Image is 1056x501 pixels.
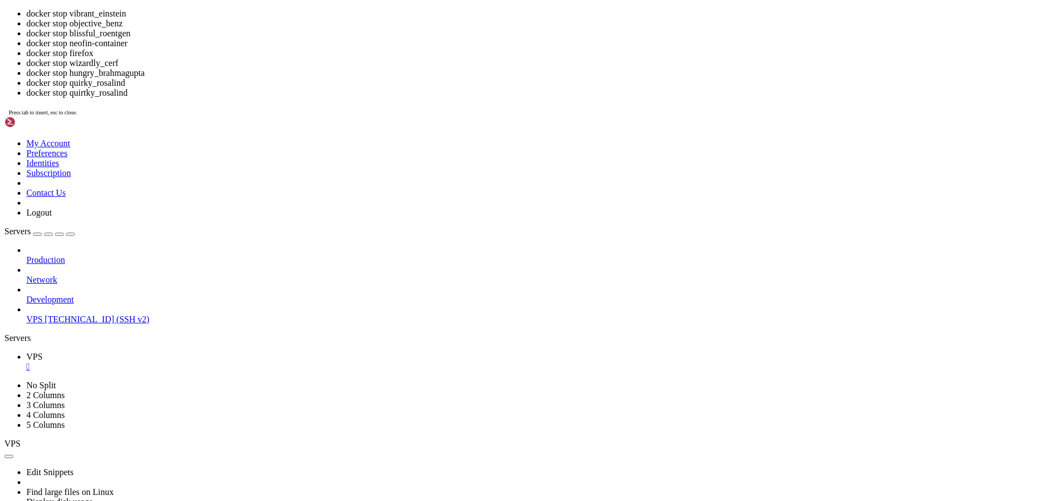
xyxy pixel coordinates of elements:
li: docker stop neofin-container [26,38,1052,48]
span: VPS [4,439,20,448]
a: No Split [26,381,56,390]
li: docker stop blissful_roentgen [26,29,1052,38]
span: Press tab to insert, esc to close. [9,109,77,115]
a: Network [26,275,1052,285]
div: (36, 3) [171,32,175,42]
a: Contact Us [26,188,66,197]
li: docker stop objective_benz [26,19,1052,29]
a: Logout [26,208,52,217]
li: Development [26,285,1052,305]
a: 5 Columns [26,420,65,430]
a: 3 Columns [26,400,65,410]
a: Edit Snippets [26,467,74,477]
li: docker stop firefox [26,48,1052,58]
x-row: root@racknerd-48e84a3:~# docker ps [4,4,913,14]
span: Development [26,295,74,304]
a: Servers [4,227,75,236]
span: VPS [26,315,42,324]
a: Subscription [26,168,71,178]
li: VPS [TECHNICAL_ID] (SSH v2) [26,305,1052,324]
li: Production [26,245,1052,265]
li: docker stop quirky_rosalind [26,78,1052,88]
a: VPS [26,352,1052,372]
span: VPS [26,352,42,361]
div: Servers [4,333,1052,343]
span: Servers [4,227,31,236]
span: Production [26,255,65,265]
li: Network [26,265,1052,285]
li: docker stop vibrant_einstein [26,9,1052,19]
a:  [26,362,1052,372]
a: 4 Columns [26,410,65,420]
span: [TECHNICAL_ID] (SSH v2) [45,315,149,324]
a: 2 Columns [26,390,65,400]
x-row: root@racknerd-48e84a3:~# docker stop [4,32,913,42]
x-row: 5858b3217ee2 dhernandezga/hs-vinculo-remesa:1.0.2 "node server-setup" 4 hours ago Up 4 hours 8102... [4,23,913,32]
a: Preferences [26,148,68,158]
li: docker stop hungry_brahmagupta [26,68,1052,78]
img: Shellngn [4,117,68,128]
li: docker stop quirtky_rosalind [26,88,1052,98]
a: VPS [TECHNICAL_ID] (SSH v2) [26,315,1052,324]
x-row: CONTAINER ID IMAGE COMMAND CREATED STATUS PORTS NAMES [4,14,913,23]
a: Find large files on Linux [26,487,114,497]
a: My Account [26,139,70,148]
a: Identities [26,158,59,168]
a: Production [26,255,1052,265]
li: docker stop wizardly_cerf [26,58,1052,68]
span: Network [26,275,57,284]
a: Development [26,295,1052,305]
